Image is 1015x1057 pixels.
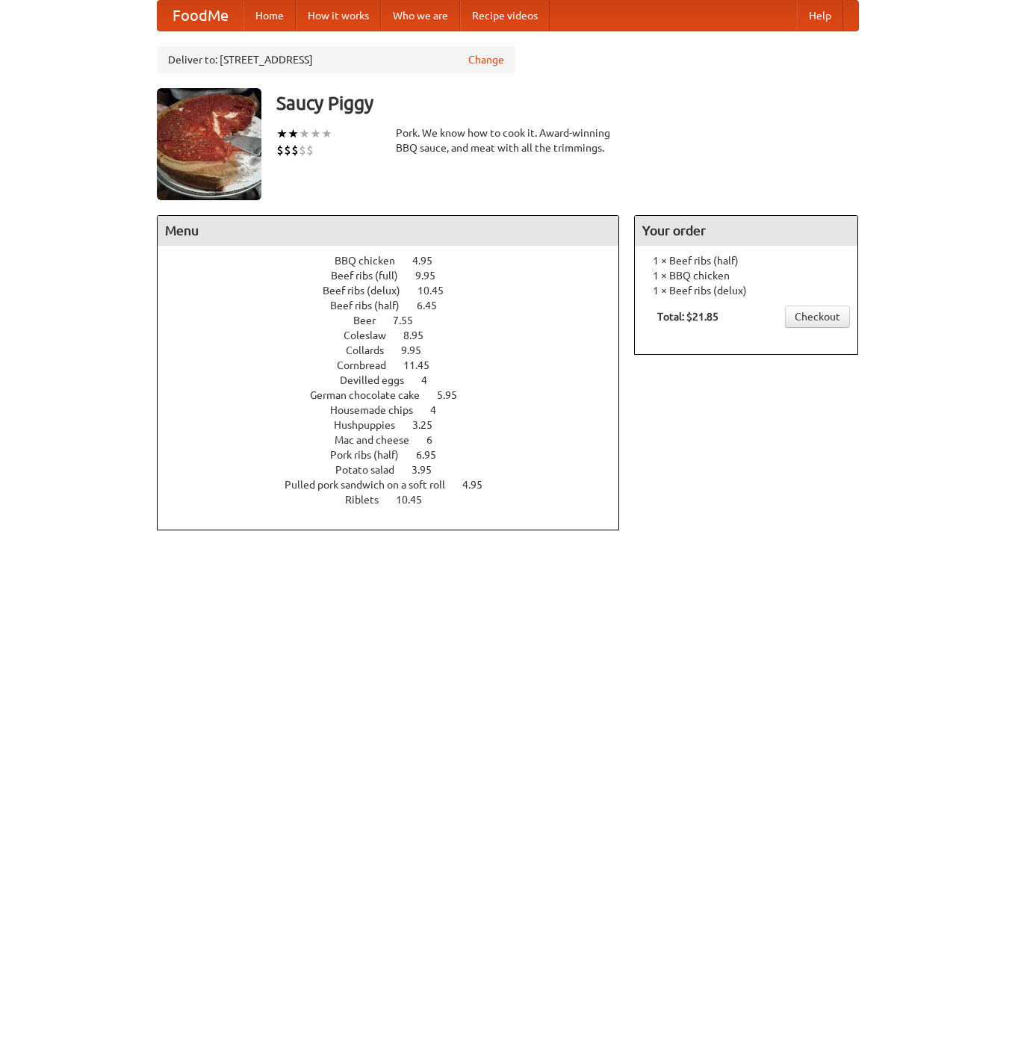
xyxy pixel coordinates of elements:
[306,142,314,158] li: $
[426,434,447,446] span: 6
[323,285,415,297] span: Beef ribs (delux)
[642,268,850,283] li: 1 × BBQ chicken
[299,125,310,142] li: ★
[335,255,460,267] a: BBQ chicken 4.95
[344,329,451,341] a: Coleslaw 8.95
[412,255,447,267] span: 4.95
[417,300,452,311] span: 6.45
[401,344,436,356] span: 9.95
[462,479,497,491] span: 4.95
[335,255,410,267] span: BBQ chicken
[418,285,459,297] span: 10.45
[335,464,459,476] a: Potato salad 3.95
[310,125,321,142] li: ★
[335,464,409,476] span: Potato salad
[330,300,465,311] a: Beef ribs (half) 6.45
[346,344,399,356] span: Collards
[335,434,424,446] span: Mac and cheese
[797,1,843,31] a: Help
[276,88,859,118] h3: Saucy Piggy
[285,479,460,491] span: Pulled pork sandwich on a soft roll
[157,46,515,73] div: Deliver to: [STREET_ADDRESS]
[330,449,464,461] a: Pork ribs (half) 6.95
[321,125,332,142] li: ★
[412,464,447,476] span: 3.95
[276,142,284,158] li: $
[276,125,288,142] li: ★
[331,270,413,282] span: Beef ribs (full)
[353,314,391,326] span: Beer
[158,1,243,31] a: FoodMe
[285,479,510,491] a: Pulled pork sandwich on a soft roll 4.95
[460,1,550,31] a: Recipe videos
[468,52,504,67] a: Change
[310,389,435,401] span: German chocolate cake
[657,311,718,323] b: Total: $21.85
[345,494,450,506] a: Riblets 10.45
[340,374,455,386] a: Devilled eggs 4
[353,314,441,326] a: Beer 7.55
[296,1,381,31] a: How it works
[642,253,850,268] li: 1 × Beef ribs (half)
[403,329,438,341] span: 8.95
[430,404,451,416] span: 4
[415,270,450,282] span: 9.95
[635,216,857,246] h4: Your order
[337,359,457,371] a: Cornbread 11.45
[158,216,619,246] h4: Menu
[310,389,485,401] a: German chocolate cake 5.95
[396,125,620,155] div: Pork. We know how to cook it. Award-winning BBQ sauce, and meat with all the trimmings.
[330,449,414,461] span: Pork ribs (half)
[299,142,306,158] li: $
[396,494,437,506] span: 10.45
[330,404,464,416] a: Housemade chips 4
[344,329,401,341] span: Coleslaw
[334,419,460,431] a: Hushpuppies 3.25
[381,1,460,31] a: Who we are
[284,142,291,158] li: $
[330,300,415,311] span: Beef ribs (half)
[393,314,428,326] span: 7.55
[157,88,261,200] img: angular.jpg
[437,389,472,401] span: 5.95
[335,434,460,446] a: Mac and cheese 6
[340,374,419,386] span: Devilled eggs
[323,285,471,297] a: Beef ribs (delux) 10.45
[330,404,428,416] span: Housemade chips
[288,125,299,142] li: ★
[412,419,447,431] span: 3.25
[403,359,444,371] span: 11.45
[785,306,850,328] a: Checkout
[331,270,463,282] a: Beef ribs (full) 9.95
[334,419,410,431] span: Hushpuppies
[291,142,299,158] li: $
[337,359,401,371] span: Cornbread
[243,1,296,31] a: Home
[642,283,850,298] li: 1 × Beef ribs (delux)
[416,449,451,461] span: 6.95
[421,374,442,386] span: 4
[346,344,449,356] a: Collards 9.95
[345,494,394,506] span: Riblets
